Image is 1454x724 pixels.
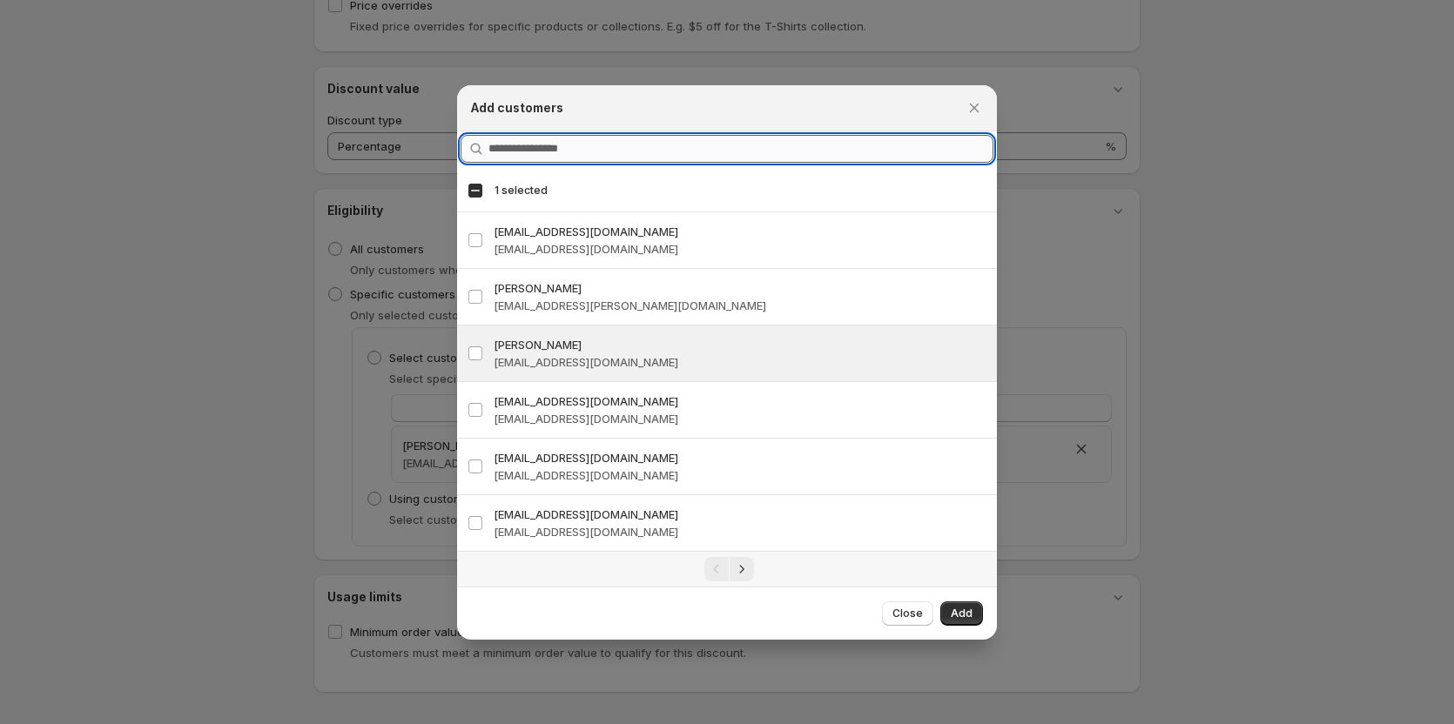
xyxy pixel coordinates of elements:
h3: [EMAIL_ADDRESS][DOMAIN_NAME] [494,353,986,371]
span: 1 selected [495,184,548,198]
h3: [EMAIL_ADDRESS][DOMAIN_NAME] [494,410,986,427]
button: Next [730,557,754,581]
span: Add [951,607,973,620]
h3: [PERSON_NAME] [494,336,986,353]
span: Close [892,607,923,620]
h3: [EMAIL_ADDRESS][PERSON_NAME][DOMAIN_NAME] [494,297,986,314]
h3: [EMAIL_ADDRESS][DOMAIN_NAME] [494,466,986,484]
button: Close [882,601,933,626]
h3: [EMAIL_ADDRESS][DOMAIN_NAME] [494,392,986,410]
button: Close [962,96,986,120]
nav: Pagination [457,551,997,587]
button: Add [940,601,983,626]
h3: [EMAIL_ADDRESS][DOMAIN_NAME] [494,240,986,258]
h3: [EMAIL_ADDRESS][DOMAIN_NAME] [494,223,986,240]
h3: [EMAIL_ADDRESS][DOMAIN_NAME] [494,523,986,540]
h3: [EMAIL_ADDRESS][DOMAIN_NAME] [494,506,986,523]
h2: Add customers [471,99,563,117]
h3: [EMAIL_ADDRESS][DOMAIN_NAME] [494,449,986,466]
h3: [PERSON_NAME] [494,279,986,297]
